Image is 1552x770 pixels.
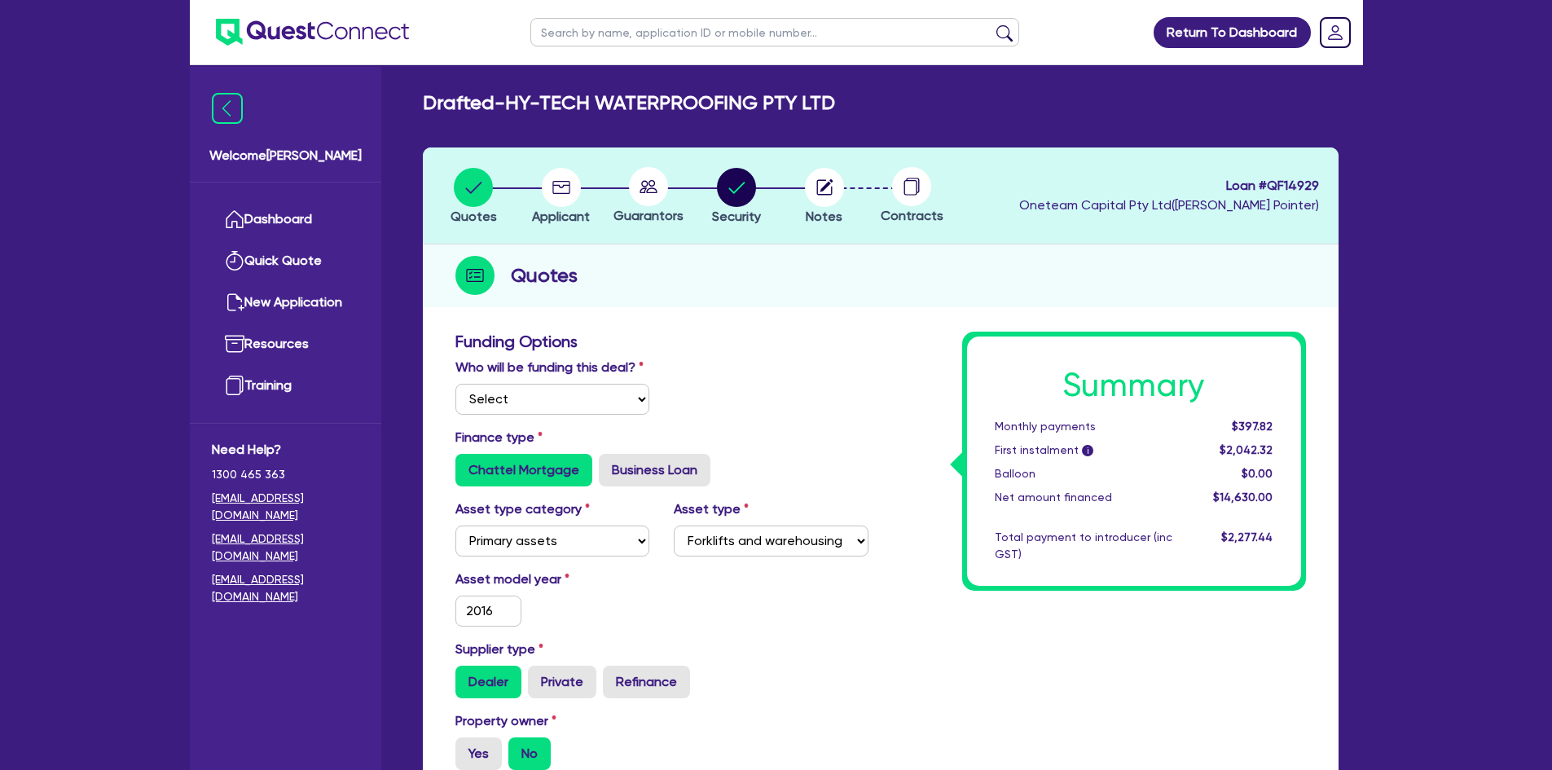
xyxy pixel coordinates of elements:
[508,737,551,770] label: No
[511,261,578,290] h2: Quotes
[531,167,591,227] button: Applicant
[455,256,495,295] img: step-icon
[674,499,749,519] label: Asset type
[881,208,943,223] span: Contracts
[1082,445,1093,456] span: i
[212,490,359,524] a: [EMAIL_ADDRESS][DOMAIN_NAME]
[1242,467,1273,480] span: $0.00
[212,530,359,565] a: [EMAIL_ADDRESS][DOMAIN_NAME]
[455,499,590,519] label: Asset type category
[528,666,596,698] label: Private
[443,570,662,589] label: Asset model year
[1019,197,1319,213] span: Oneteam Capital Pty Ltd ( [PERSON_NAME] Pointer )
[983,489,1185,506] div: Net amount financed
[532,209,590,224] span: Applicant
[1314,11,1356,54] a: Dropdown toggle
[455,428,543,447] label: Finance type
[455,640,543,659] label: Supplier type
[530,18,1019,46] input: Search by name, application ID or mobile number...
[1019,176,1319,196] span: Loan # QF14929
[212,323,359,365] a: Resources
[216,19,409,46] img: quest-connect-logo-blue
[613,208,684,223] span: Guarantors
[225,334,244,354] img: resources
[455,358,644,377] label: Who will be funding this deal?
[983,418,1185,435] div: Monthly payments
[212,240,359,282] a: Quick Quote
[599,454,710,486] label: Business Loan
[983,529,1185,563] div: Total payment to introducer (inc GST)
[225,293,244,312] img: new-application
[455,737,502,770] label: Yes
[603,666,690,698] label: Refinance
[995,366,1273,405] h1: Summary
[1221,530,1273,543] span: $2,277.44
[225,251,244,271] img: quick-quote
[212,466,359,483] span: 1300 465 363
[212,571,359,605] a: [EMAIL_ADDRESS][DOMAIN_NAME]
[455,332,868,351] h3: Funding Options
[806,209,842,224] span: Notes
[1213,491,1273,504] span: $14,630.00
[455,711,556,731] label: Property owner
[209,146,362,165] span: Welcome [PERSON_NAME]
[711,167,762,227] button: Security
[804,167,845,227] button: Notes
[212,93,243,124] img: icon-menu-close
[423,91,835,115] h2: Drafted - HY-TECH WATERPROOFING PTY LTD
[1232,420,1273,433] span: $397.82
[1154,17,1311,48] a: Return To Dashboard
[983,465,1185,482] div: Balloon
[212,365,359,407] a: Training
[212,440,359,460] span: Need Help?
[212,282,359,323] a: New Application
[712,209,761,224] span: Security
[455,454,592,486] label: Chattel Mortgage
[455,666,521,698] label: Dealer
[1220,443,1273,456] span: $2,042.32
[225,376,244,395] img: training
[451,209,497,224] span: Quotes
[983,442,1185,459] div: First instalment
[450,167,498,227] button: Quotes
[212,199,359,240] a: Dashboard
